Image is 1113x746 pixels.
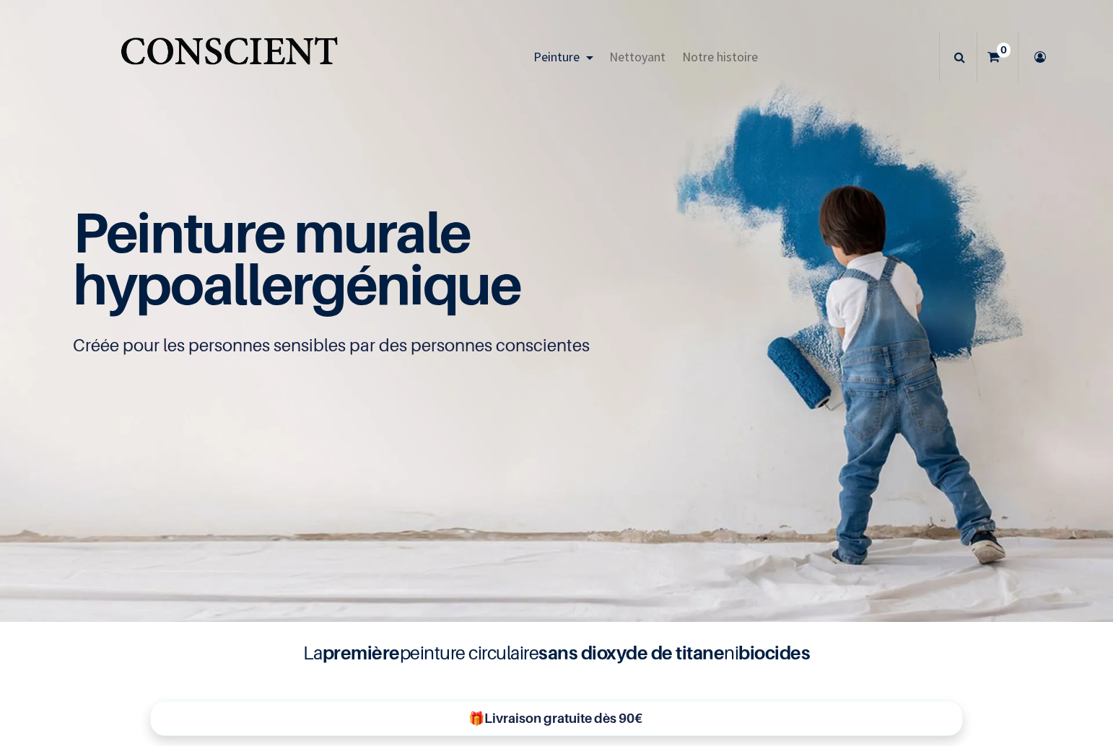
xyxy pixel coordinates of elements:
sup: 0 [997,43,1011,57]
img: Conscient [118,29,341,86]
span: hypoallergénique [73,250,521,317]
span: Peinture murale [73,198,471,266]
b: sans dioxyde de titane [538,641,724,664]
a: Peinture [525,32,601,82]
h4: La peinture circulaire ni [268,639,845,667]
b: 🎁Livraison gratuite dès 90€ [468,711,642,726]
a: 0 [977,32,1018,82]
b: première [323,641,400,664]
span: Notre histoire [682,48,758,65]
span: Nettoyant [609,48,665,65]
span: Peinture [533,48,580,65]
a: Logo of Conscient [118,29,341,86]
p: Créée pour les personnes sensibles par des personnes conscientes [73,334,1040,357]
b: biocides [738,641,810,664]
